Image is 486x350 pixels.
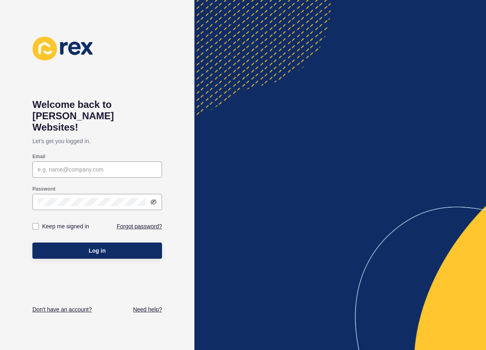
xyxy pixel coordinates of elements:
[32,243,162,259] button: Log in
[133,305,162,313] a: Need help?
[117,222,162,230] a: Forgot password?
[32,153,45,160] label: Email
[42,222,89,230] label: Keep me signed in
[32,133,162,149] p: Let's get you logged in.
[32,305,92,313] a: Don't have an account?
[32,99,162,133] h1: Welcome back to [PERSON_NAME] Websites!
[89,247,106,255] span: Log in
[38,165,157,174] input: e.g. name@company.com
[32,186,55,192] label: Password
